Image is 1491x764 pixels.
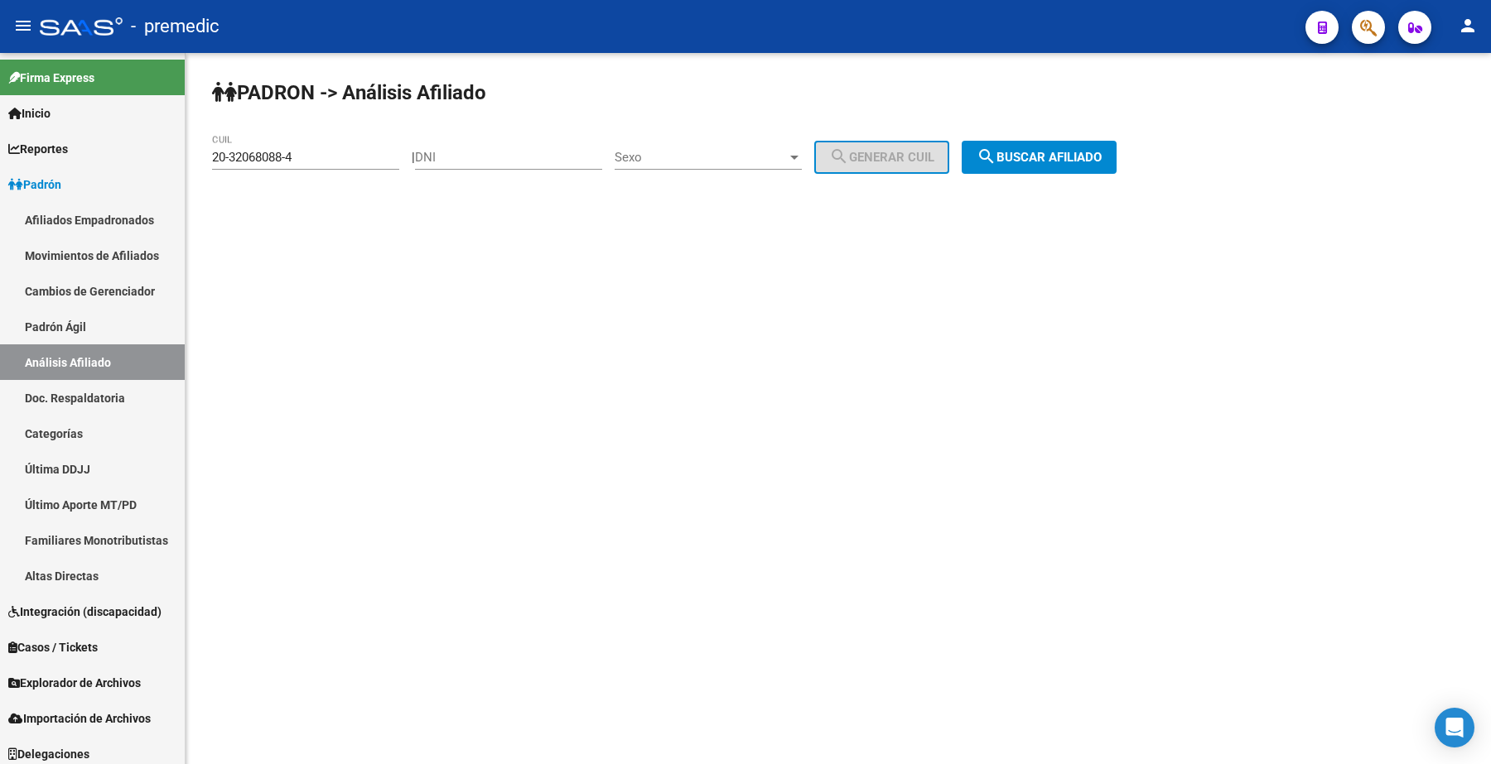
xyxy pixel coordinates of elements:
mat-icon: menu [13,16,33,36]
div: Open Intercom Messenger [1435,708,1474,747]
strong: PADRON -> Análisis Afiliado [212,81,486,104]
span: Sexo [615,150,787,165]
span: Delegaciones [8,745,89,763]
span: Firma Express [8,69,94,87]
span: Explorador de Archivos [8,674,141,692]
button: Buscar afiliado [962,141,1117,174]
span: Padrón [8,175,61,194]
mat-icon: person [1458,16,1478,36]
span: Reportes [8,140,68,158]
span: Integración (discapacidad) [8,603,162,621]
span: Importación de Archivos [8,709,151,728]
mat-icon: search [829,147,849,166]
span: Buscar afiliado [977,150,1102,165]
span: Inicio [8,104,51,123]
span: Casos / Tickets [8,638,98,656]
span: Generar CUIL [829,150,934,165]
div: | [412,150,962,165]
button: Generar CUIL [814,141,949,174]
mat-icon: search [977,147,996,166]
span: - premedic [131,8,220,45]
